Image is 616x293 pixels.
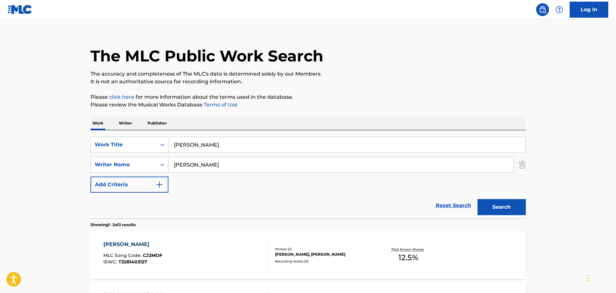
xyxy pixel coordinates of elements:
p: Please for more information about the terms used in the database. [90,93,526,101]
p: Writer [117,116,134,130]
a: [PERSON_NAME]MLC Song Code:CJ2MOFISWC:T3281403127Writers (2)[PERSON_NAME], [PERSON_NAME]Recording... [90,231,526,279]
span: CJ2MOF [143,252,162,258]
h1: The MLC Public Work Search [90,46,323,66]
p: Showing 1 - 2 of 2 results [90,222,136,228]
div: Writer Name [95,161,153,169]
a: Log In [570,2,608,18]
span: MLC Song Code : [103,252,143,258]
a: Public Search [536,3,549,16]
img: help [555,6,563,14]
div: Help [553,3,566,16]
img: 9d2ae6d4665cec9f34b9.svg [156,181,163,188]
img: MLC Logo [8,5,33,14]
div: Work Title [95,141,153,149]
span: ISWC : [103,259,118,265]
a: click here [109,94,134,100]
a: Reset Search [432,198,474,213]
img: Delete Criterion [519,157,526,173]
p: The accuracy and completeness of The MLC's data is determined solely by our Members. [90,70,526,78]
div: Recording Artists ( 0 ) [275,259,372,264]
div: [PERSON_NAME], [PERSON_NAME] [275,252,372,257]
button: Search [478,199,526,215]
iframe: Chat Widget [584,262,616,293]
span: 12.5 % [398,252,418,263]
div: [PERSON_NAME] [103,241,162,248]
a: Terms of Use [203,102,238,108]
p: Work [90,116,105,130]
span: T3281403127 [118,259,147,265]
img: search [539,6,546,14]
form: Search Form [90,137,526,218]
p: Total Known Shares: [391,247,426,252]
button: Add Criteria [90,177,168,193]
div: Drag [586,269,590,288]
p: Please review the Musical Works Database [90,101,526,109]
p: Publisher [146,116,169,130]
p: It is not an authoritative source for recording information. [90,78,526,86]
div: Writers ( 2 ) [275,247,372,252]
